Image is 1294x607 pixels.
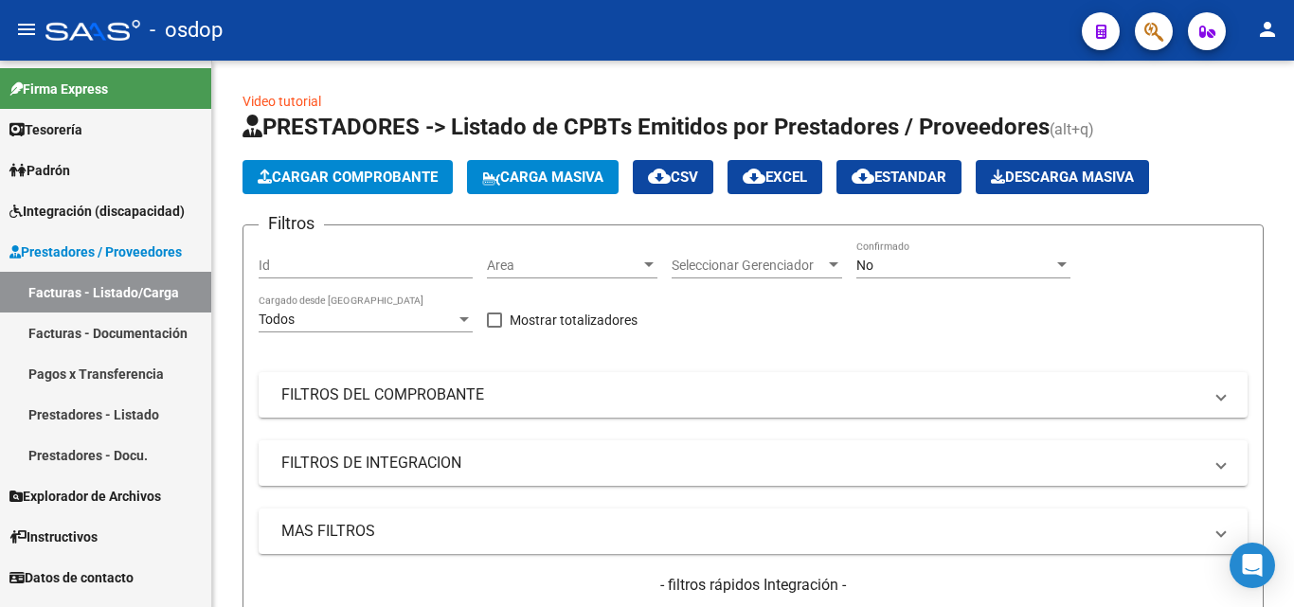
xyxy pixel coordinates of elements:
span: Todos [259,312,295,327]
span: Explorador de Archivos [9,486,161,507]
button: Cargar Comprobante [243,160,453,194]
span: EXCEL [743,169,807,186]
span: Mostrar totalizadores [510,309,638,331]
span: Instructivos [9,527,98,547]
mat-panel-title: FILTROS DE INTEGRACION [281,453,1202,473]
mat-icon: menu [15,18,38,41]
span: CSV [648,169,698,186]
mat-icon: cloud_download [852,165,874,187]
h3: Filtros [259,210,324,237]
span: Carga Masiva [482,169,603,186]
button: EXCEL [728,160,822,194]
span: Firma Express [9,79,108,99]
span: (alt+q) [1050,120,1094,138]
app-download-masive: Descarga masiva de comprobantes (adjuntos) [976,160,1149,194]
span: - osdop [150,9,223,51]
mat-expansion-panel-header: MAS FILTROS [259,509,1248,554]
mat-panel-title: FILTROS DEL COMPROBANTE [281,384,1202,405]
span: Integración (discapacidad) [9,201,185,222]
span: Padrón [9,160,70,181]
button: Estandar [836,160,962,194]
mat-panel-title: MAS FILTROS [281,521,1202,542]
mat-icon: cloud_download [648,165,671,187]
button: Carga Masiva [467,160,619,194]
span: PRESTADORES -> Listado de CPBTs Emitidos por Prestadores / Proveedores [243,114,1050,140]
a: Video tutorial [243,94,321,109]
mat-icon: person [1256,18,1279,41]
mat-expansion-panel-header: FILTROS DE INTEGRACION [259,440,1248,486]
mat-icon: cloud_download [743,165,765,187]
span: No [856,258,873,273]
span: Cargar Comprobante [258,169,438,186]
span: Tesorería [9,119,82,140]
button: Descarga Masiva [976,160,1149,194]
div: Open Intercom Messenger [1230,543,1275,588]
h4: - filtros rápidos Integración - [259,575,1248,596]
span: Estandar [852,169,946,186]
button: CSV [633,160,713,194]
span: Descarga Masiva [991,169,1134,186]
mat-expansion-panel-header: FILTROS DEL COMPROBANTE [259,372,1248,418]
span: Datos de contacto [9,567,134,588]
span: Area [487,258,640,274]
span: Seleccionar Gerenciador [672,258,825,274]
span: Prestadores / Proveedores [9,241,182,262]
